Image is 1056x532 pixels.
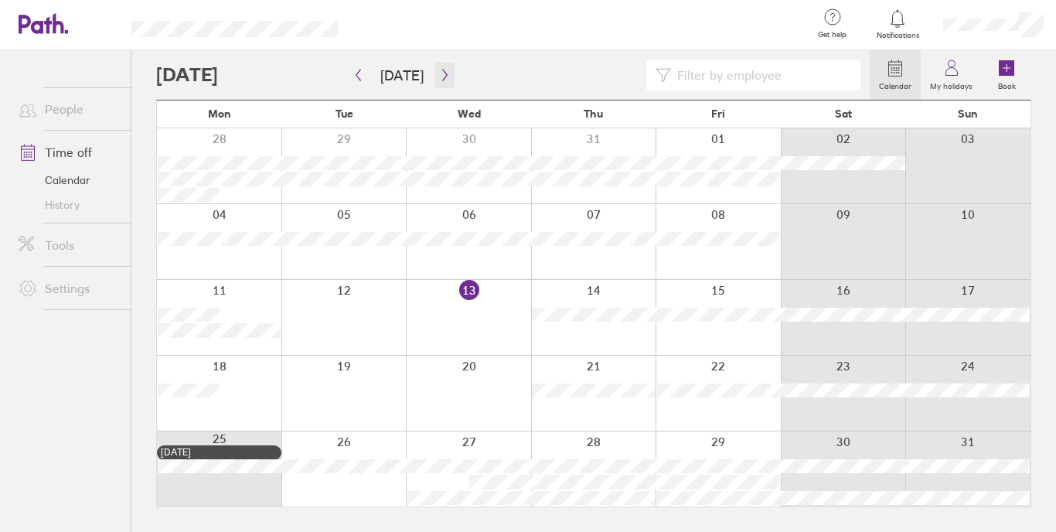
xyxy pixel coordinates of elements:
[873,8,923,40] a: Notifications
[958,107,978,120] span: Sun
[835,107,852,120] span: Sat
[336,107,353,120] span: Tue
[671,60,851,90] input: Filter by employee
[6,193,131,217] a: History
[989,77,1025,91] label: Book
[368,63,436,88] button: [DATE]
[208,107,231,120] span: Mon
[6,137,131,168] a: Time off
[711,107,725,120] span: Fri
[870,77,921,91] label: Calendar
[6,230,131,261] a: Tools
[870,50,921,100] a: Calendar
[458,107,481,120] span: Wed
[873,31,923,40] span: Notifications
[921,77,982,91] label: My holidays
[6,94,131,124] a: People
[584,107,603,120] span: Thu
[807,30,857,39] span: Get help
[921,50,982,100] a: My holidays
[6,273,131,304] a: Settings
[6,168,131,193] a: Calendar
[161,447,278,458] div: [DATE]
[982,50,1031,100] a: Book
